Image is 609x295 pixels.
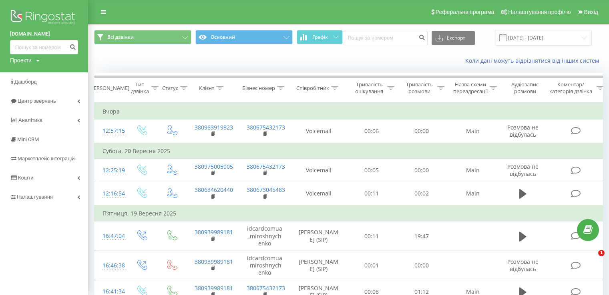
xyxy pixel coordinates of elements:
td: П’ятниця, 19 Вересня 2025 [94,205,607,221]
button: Графік [297,30,343,44]
td: 00:00 [397,159,447,182]
td: 19:47 [397,221,447,251]
a: 380975005005 [195,163,233,170]
span: Центр звернень [18,98,56,104]
td: 00:06 [347,120,397,143]
span: Дашборд [14,79,37,85]
div: [PERSON_NAME] [89,85,130,92]
a: 380634620440 [195,186,233,193]
a: 380939989181 [195,284,233,292]
td: Voicemail [291,182,347,205]
span: Всі дзвінки [107,34,134,40]
td: Voicemail [291,120,347,143]
span: Аналiтика [18,117,42,123]
td: Main [447,159,499,182]
span: Розмова не відбулась [507,258,539,273]
a: 380939989181 [195,258,233,265]
span: Маркетплейс інтеграцій [18,155,75,161]
span: 1 [598,250,605,256]
div: 12:57:15 [103,123,119,139]
td: 00:00 [397,251,447,280]
td: Main [447,182,499,205]
img: Ringostat logo [10,8,78,28]
td: 00:11 [347,182,397,205]
div: Проекти [10,56,32,64]
div: Тип дзвінка [131,81,149,95]
span: Налаштування профілю [508,9,571,15]
div: Бізнес номер [242,85,275,92]
div: Тривалість розмови [404,81,435,95]
button: Всі дзвінки [94,30,191,44]
div: Статус [162,85,178,92]
a: 380675432173 [247,124,285,131]
td: Main [447,120,499,143]
span: Розмова не відбулась [507,163,539,177]
input: Пошук за номером [343,31,428,45]
div: Коментар/категорія дзвінка [548,81,595,95]
td: 00:01 [347,251,397,280]
td: idcardcomua_miroshnychenko [239,251,291,280]
a: 380673045483 [247,186,285,193]
div: 12:16:54 [103,186,119,201]
div: Тривалість очікування [354,81,385,95]
span: Mini CRM [17,136,39,142]
td: Вчора [94,104,607,120]
a: [DOMAIN_NAME] [10,30,78,38]
input: Пошук за номером [10,40,78,54]
td: Voicemail [291,159,347,182]
div: Співробітник [296,85,329,92]
td: [PERSON_NAME] (SIP) [291,251,347,280]
div: Назва схеми переадресації [453,81,488,95]
span: Вихід [584,9,598,15]
div: 12:25:19 [103,163,119,178]
a: 380675432173 [247,284,285,292]
td: Субота, 20 Вересня 2025 [94,143,607,159]
button: Основний [195,30,293,44]
td: 00:02 [397,182,447,205]
span: Налаштування [17,194,53,200]
iframe: Intercom live chat [582,250,601,269]
span: Графік [312,34,328,40]
span: Кошти [18,175,33,181]
div: 16:47:04 [103,228,119,244]
td: 00:05 [347,159,397,182]
button: Експорт [432,31,475,45]
a: Коли дані можуть відрізнятися вiд інших систем [465,57,603,64]
div: 16:46:38 [103,258,119,273]
td: 00:11 [347,221,397,251]
div: Аудіозапис розмови [506,81,545,95]
a: 380675432173 [247,163,285,170]
span: Розмова не відбулась [507,124,539,138]
td: idcardcomua_miroshnychenko [239,221,291,251]
a: 380963919823 [195,124,233,131]
a: 380939989181 [195,228,233,236]
td: 00:00 [397,120,447,143]
div: Клієнт [199,85,214,92]
span: Реферальна програма [436,9,494,15]
td: [PERSON_NAME] (SIP) [291,221,347,251]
